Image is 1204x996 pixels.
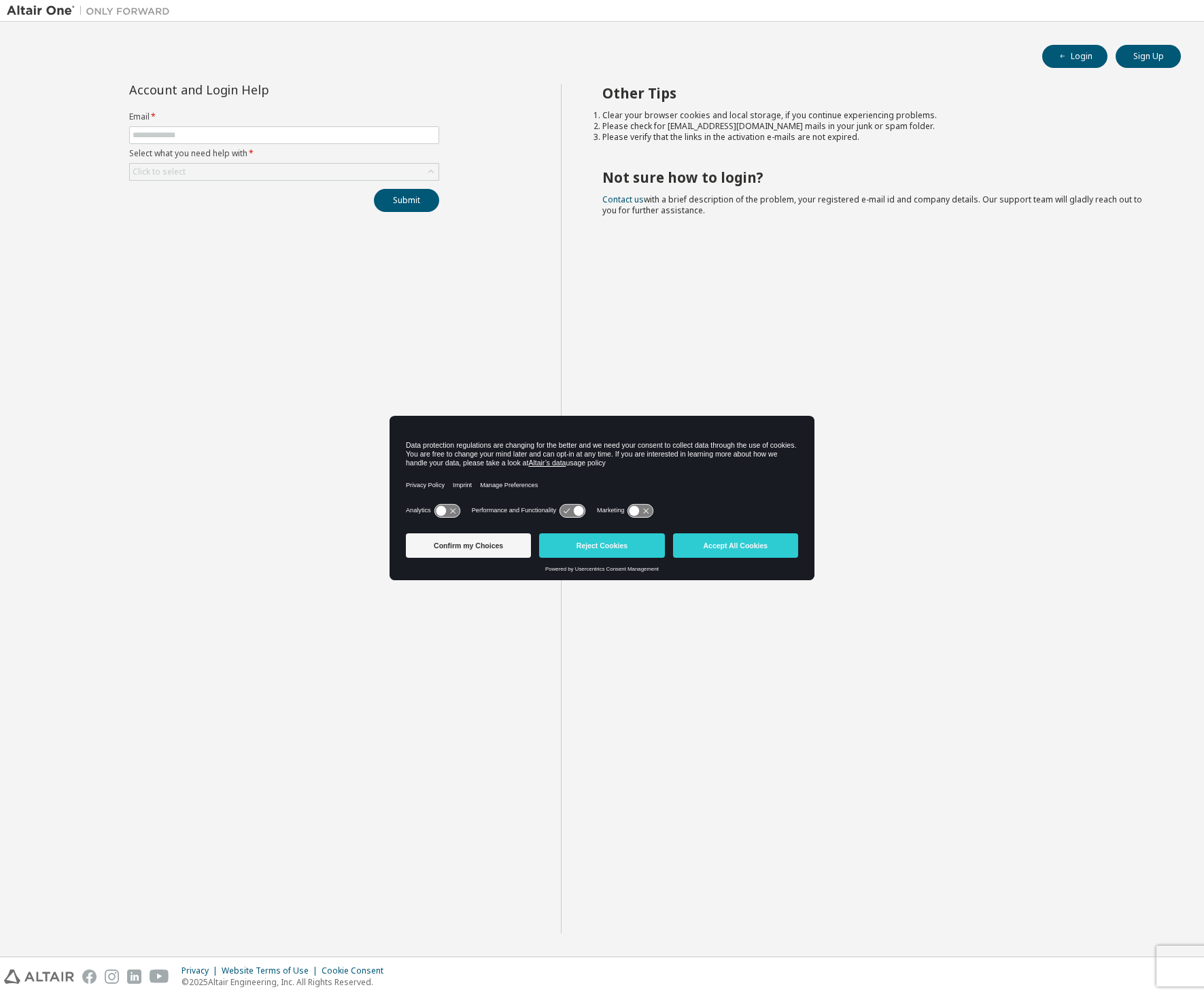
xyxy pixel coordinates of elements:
[602,168,1156,186] h2: Not sure how to login?
[129,84,377,95] div: Account and Login Help
[222,965,322,976] div: Website Terms of Use
[105,970,119,984] img: instagram.svg
[82,970,97,984] img: facebook.svg
[602,121,1156,132] li: Please check for [EMAIL_ADDRESS][DOMAIN_NAME] mails in your junk or spam folder.
[602,194,644,205] a: Contact us
[322,965,392,976] div: Cookie Consent
[4,970,74,984] img: altair_logo.svg
[374,189,439,212] button: Submit
[602,84,1156,102] h2: Other Tips
[7,4,177,18] img: Altair One
[129,111,439,122] label: Email
[1042,45,1107,68] button: Login
[602,110,1156,121] li: Clear your browser cookies and local storage, if you continue experiencing problems.
[130,164,438,180] div: Click to select
[150,970,169,984] img: youtube.svg
[182,976,392,988] p: © 2025 Altair Engineering, Inc. All Rights Reserved.
[133,166,186,177] div: Click to select
[602,194,1142,216] span: with a brief description of the problem, your registered e-mail id and company details. Our suppo...
[129,148,439,159] label: Select what you need help with
[127,970,141,984] img: linkedin.svg
[1116,45,1181,68] button: Sign Up
[602,132,1156,143] li: Please verify that the links in the activation e-mails are not expired.
[182,965,222,976] div: Privacy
